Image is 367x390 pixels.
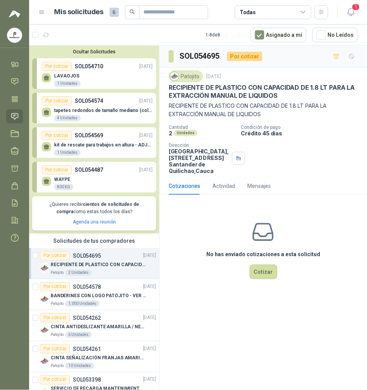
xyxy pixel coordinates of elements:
div: Por cotizar [40,313,70,323]
button: Ocultar Solicitudes [32,49,156,54]
p: LAVAOJOS [54,73,81,79]
div: 1 Unidades [54,81,81,87]
div: Por cotizar [42,96,72,105]
p: Dirección [169,143,229,148]
p: [DATE] [139,97,153,105]
a: Por cotizarSOL054710[DATE] LAVAOJOS1 Unidades [32,58,156,89]
div: 800 KG [54,184,73,190]
p: kit de rescate para trabajos en altura - ADJUNTAR FICHA TECNICA [54,142,153,148]
p: [DATE] [139,132,153,139]
p: [GEOGRAPHIC_DATA], [STREET_ADDRESS] Santander de Quilichao , Cauca [169,148,229,174]
a: Por cotizarSOL054574[DATE] tapetes redondos de tamaño mediano (colores beige, café)4 Unidades [32,93,156,123]
img: Company Logo [40,326,49,335]
h3: SOL054695 [180,50,221,62]
button: Cotizar [250,265,277,279]
p: SOL053398 [73,377,101,383]
p: [DATE] [143,314,156,321]
div: 6 Unidades [65,332,92,338]
p: SOL054574 [75,97,103,105]
div: Por cotizar [42,165,72,174]
a: Agenda una reunión [73,219,116,225]
p: Condición de pago [241,125,364,130]
div: Por cotizar [40,282,70,291]
p: Patojito [51,301,64,307]
div: Unidades [174,130,197,136]
img: Company Logo [170,72,179,81]
p: SOL054569 [75,131,103,140]
p: [DATE] [139,63,153,70]
img: Company Logo [40,295,49,304]
div: 4 Unidades [54,115,81,121]
div: Por cotizar [42,62,72,71]
div: Por cotizar [227,52,262,61]
p: SOL054261 [73,346,101,352]
p: SOL054695 [73,253,101,258]
div: Por cotizar [40,344,70,354]
p: SOL054710 [75,62,103,71]
span: search [130,9,135,15]
div: Cotizaciones [169,182,200,190]
h1: Mis solicitudes [54,7,104,18]
div: Patojito [169,71,203,82]
div: 1 - 8 de 8 [206,29,245,41]
div: Por cotizar [40,375,70,385]
p: tapetes redondos de tamaño mediano (colores beige, café) [54,108,153,113]
button: 1 [344,5,358,19]
p: CINTA SEÑALIZACIÓN FRANJAS AMARILLAS NEGRA [51,354,146,362]
p: SOL054262 [73,315,101,321]
div: Por cotizar [42,131,72,140]
div: Actividad [212,182,235,190]
button: Asignado a mi [251,28,306,42]
p: RECIPIENTE DE PLASTICO CON CAPACIDAD DE 1.8 LT PARA LA EXTRACCIÓN MANUAL DE LIQUIDOS [169,102,358,118]
p: WAYPE [54,177,73,182]
p: [DATE] [139,166,153,174]
div: 2 Unidades [65,270,92,276]
img: Company Logo [40,263,49,273]
p: RECIPIENTE DE PLASTICO CON CAPACIDAD DE 1.8 LT PARA LA EXTRACCIÓN MANUAL DE LIQUIDOS [51,261,146,268]
p: CINTA ANTIDESLIZANTE AMARILLA / NEGRA [51,323,146,331]
h3: No has enviado cotizaciones a esta solicitud [206,250,320,258]
p: ¿Quieres recibir como estas todos los días? [37,201,151,216]
p: SOL054487 [75,166,103,174]
div: 1 Unidades [54,150,81,156]
span: 1 [352,3,360,11]
p: BANDERINES CON LOGO PATOJITO - VER DOC ADJUNTO [51,292,146,299]
p: Patojito [51,270,64,276]
p: RECIPIENTE DE PLASTICO CON CAPACIDAD DE 1.8 LT PARA LA EXTRACCIÓN MANUAL DE LIQUIDOS [169,84,358,100]
p: Patojito [51,363,64,369]
p: [DATE] [143,283,156,290]
img: Company Logo [7,28,22,43]
b: cientos de solicitudes de compra [56,202,139,214]
p: SOL054578 [73,284,101,290]
a: Por cotizarSOL054487[DATE] WAYPE800 KG [32,162,156,193]
p: [DATE] [143,252,156,259]
div: Todas [240,8,256,16]
a: Por cotizarSOL054578[DATE] Company LogoBANDERINES CON LOGO PATOJITO - VER DOC ADJUNTOPatojito1.00... [29,279,159,310]
a: Por cotizarSOL054261[DATE] Company LogoCINTA SEÑALIZACIÓN FRANJAS AMARILLAS NEGRAPatojito10 Unidades [29,341,159,372]
a: Por cotizarSOL054695[DATE] Company LogoRECIPIENTE DE PLASTICO CON CAPACIDAD DE 1.8 LT PARA LA EXT... [29,248,159,279]
div: Solicitudes de tus compradores [29,234,159,248]
a: Por cotizarSOL054262[DATE] Company LogoCINTA ANTIDESLIZANTE AMARILLA / NEGRAPatojito6 Unidades [29,310,159,341]
div: 10 Unidades [65,363,94,369]
p: Crédito 45 días [241,130,364,137]
p: 2 [169,130,172,137]
p: Cantidad [169,125,235,130]
div: 1.000 Unidades [65,301,100,307]
img: Logo peakr [9,9,20,18]
a: Por cotizarSOL054569[DATE] kit de rescate para trabajos en altura - ADJUNTAR FICHA TECNICA1 Unidades [32,127,156,158]
p: [DATE] [143,345,156,352]
div: Ocultar SolicitudesPor cotizarSOL054710[DATE] LAVAOJOS1 UnidadesPor cotizarSOL054574[DATE] tapete... [29,46,159,234]
button: No Leídos [313,28,358,42]
div: Por cotizar [40,251,70,260]
p: [DATE] [206,73,221,80]
div: Mensajes [247,182,271,190]
p: Patojito [51,332,64,338]
img: Company Logo [40,357,49,366]
p: [DATE] [143,376,156,383]
span: 6 [110,8,119,17]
